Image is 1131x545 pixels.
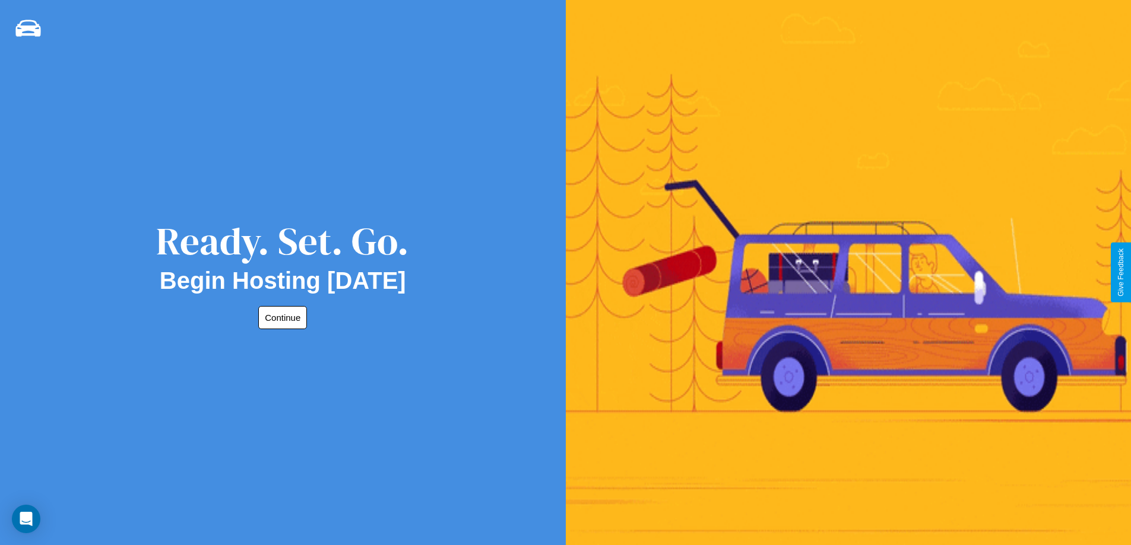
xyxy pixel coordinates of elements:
div: Ready. Set. Go. [156,215,409,267]
h2: Begin Hosting [DATE] [160,267,406,294]
div: Open Intercom Messenger [12,505,40,533]
button: Continue [258,306,307,329]
div: Give Feedback [1117,248,1125,297]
